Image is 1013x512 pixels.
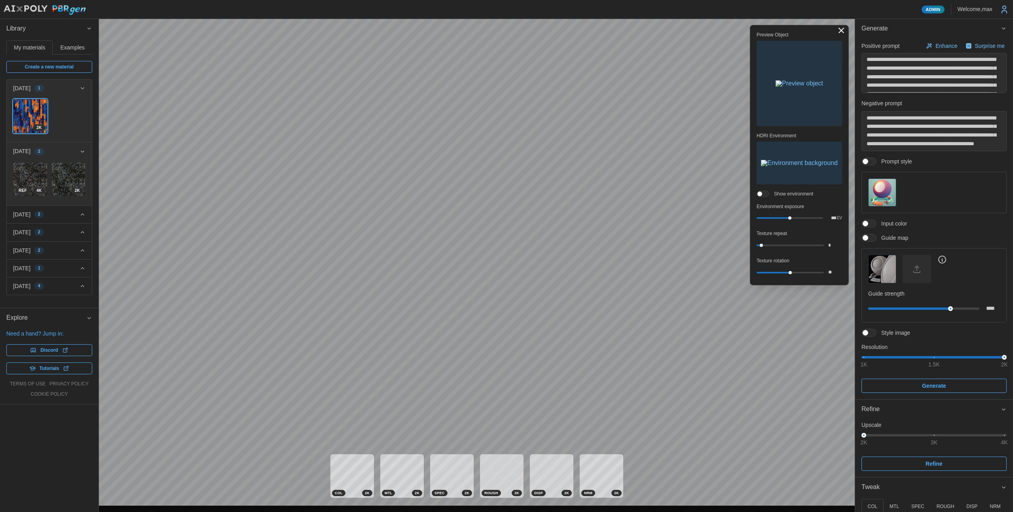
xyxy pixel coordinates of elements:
span: REF [19,188,27,194]
span: Generate [922,379,946,393]
div: [DATE]2 [7,160,92,205]
button: [DATE]2 [7,242,92,259]
p: HDRI Environment [757,133,842,139]
p: [DATE] [13,84,30,92]
span: 2 [38,148,40,155]
p: Enhance [935,42,959,50]
span: Library [6,19,86,38]
span: Show environment [769,191,813,197]
button: [DATE]4 [7,277,92,295]
span: 1 [38,265,40,271]
span: COL [335,490,343,496]
span: Style image [876,329,910,337]
button: [DATE]2 [7,142,92,160]
p: ROUGH [937,503,954,510]
img: 4NnsPCk85qnnEnrBlXO6 [52,163,85,196]
a: Create a new material [6,61,92,73]
img: Prompt style [869,179,896,206]
span: 2 K [564,490,569,496]
span: 2 [38,229,40,235]
span: Tutorials [40,363,59,374]
p: Resolution [861,343,1007,351]
p: MTL [890,503,899,510]
button: Preview object [757,41,842,126]
div: Refine [861,404,1001,414]
span: 2 K [465,490,469,496]
span: Guide map [876,234,908,242]
div: [DATE]1 [7,97,92,142]
p: DISP [966,503,977,510]
img: rcbC0DybKERfNaLM970X [13,99,47,133]
a: S98Uy1J7yJwPwzvcg3GZ4KREF [13,162,47,197]
a: 4NnsPCk85qnnEnrBlXO62K [51,162,86,197]
span: MTL [385,490,392,496]
span: DISP [534,490,543,496]
img: Guide map [869,255,896,283]
img: S98Uy1J7yJwPwzvcg3GZ [13,163,47,196]
p: Preview Object [757,32,842,38]
span: Explore [6,308,86,328]
p: [DATE] [13,282,30,290]
button: Surprise me [964,40,1007,51]
span: Input color [876,220,907,228]
span: Admin [926,6,940,13]
button: Generate [861,379,1007,393]
p: SPEC [911,503,924,510]
img: AIxPoly PBRgen [3,5,86,15]
span: 2 [38,247,40,254]
span: 2 K [415,490,419,496]
p: [DATE] [13,264,30,272]
button: [DATE]2 [7,224,92,241]
button: Enhance [924,40,959,51]
div: Generate [855,38,1013,399]
p: Texture rotation [757,258,842,264]
img: Preview object [776,80,823,87]
span: My materials [14,45,45,50]
span: 4 K [36,188,42,194]
span: Tweak [861,478,1001,497]
p: Texture repeat [757,230,842,237]
button: [DATE]1 [7,260,92,277]
p: [DATE] [13,247,30,254]
a: rcbC0DybKERfNaLM970X2K [13,99,47,133]
button: [DATE]1 [7,80,92,97]
p: NRM [990,503,1000,510]
p: EV [837,216,842,220]
span: Refine [926,457,943,470]
p: [DATE] [13,147,30,155]
span: 4 [38,283,40,289]
p: COL [867,503,877,510]
button: Guide map [868,255,896,283]
button: Prompt style [868,178,896,207]
button: Environment background [757,142,842,184]
p: Surprise me [975,42,1006,50]
button: Refine [855,400,1013,419]
a: Tutorials [6,362,92,374]
p: Need a hand? Jump in: [6,330,92,338]
span: Examples [61,45,85,50]
p: Positive prompt [861,42,899,50]
span: 1 [38,85,40,91]
span: Prompt style [876,157,912,165]
img: Environment background [761,160,838,166]
a: privacy policy [49,381,89,387]
span: Create a new material [25,61,74,72]
span: 2 K [36,125,42,131]
a: Discord [6,344,92,356]
p: Upscale [861,421,1007,429]
a: cookie policy [30,391,68,398]
button: [DATE]2 [7,206,92,223]
button: Generate [855,19,1013,38]
span: 2 K [614,490,619,496]
p: Negative prompt [861,99,1007,107]
span: 2 K [514,490,519,496]
p: Environment exposure [757,203,842,210]
span: Generate [861,19,1001,38]
button: Toggle viewport controls [836,25,847,36]
p: Guide strength [868,290,1000,298]
span: ROUGH [484,490,498,496]
p: [DATE] [13,228,30,236]
p: Welcome, max [958,5,992,13]
span: 2 K [365,490,370,496]
span: Discord [40,345,58,356]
